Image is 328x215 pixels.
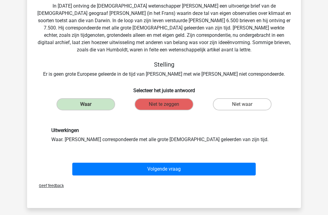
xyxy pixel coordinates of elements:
label: Niet waar [213,99,272,111]
h6: Selecteer het juiste antwoord [37,83,291,94]
label: Waar [56,99,115,111]
div: Waar. [PERSON_NAME] correspondeerde met alle grote [DEMOGRAPHIC_DATA] geleerden van zijn tijd. [47,128,281,143]
h5: Stelling [37,61,291,68]
button: Volgende vraag [72,163,256,176]
span: Geef feedback [34,184,64,188]
label: Niet te zeggen [135,99,193,111]
h6: Uitwerkingen [51,128,277,134]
